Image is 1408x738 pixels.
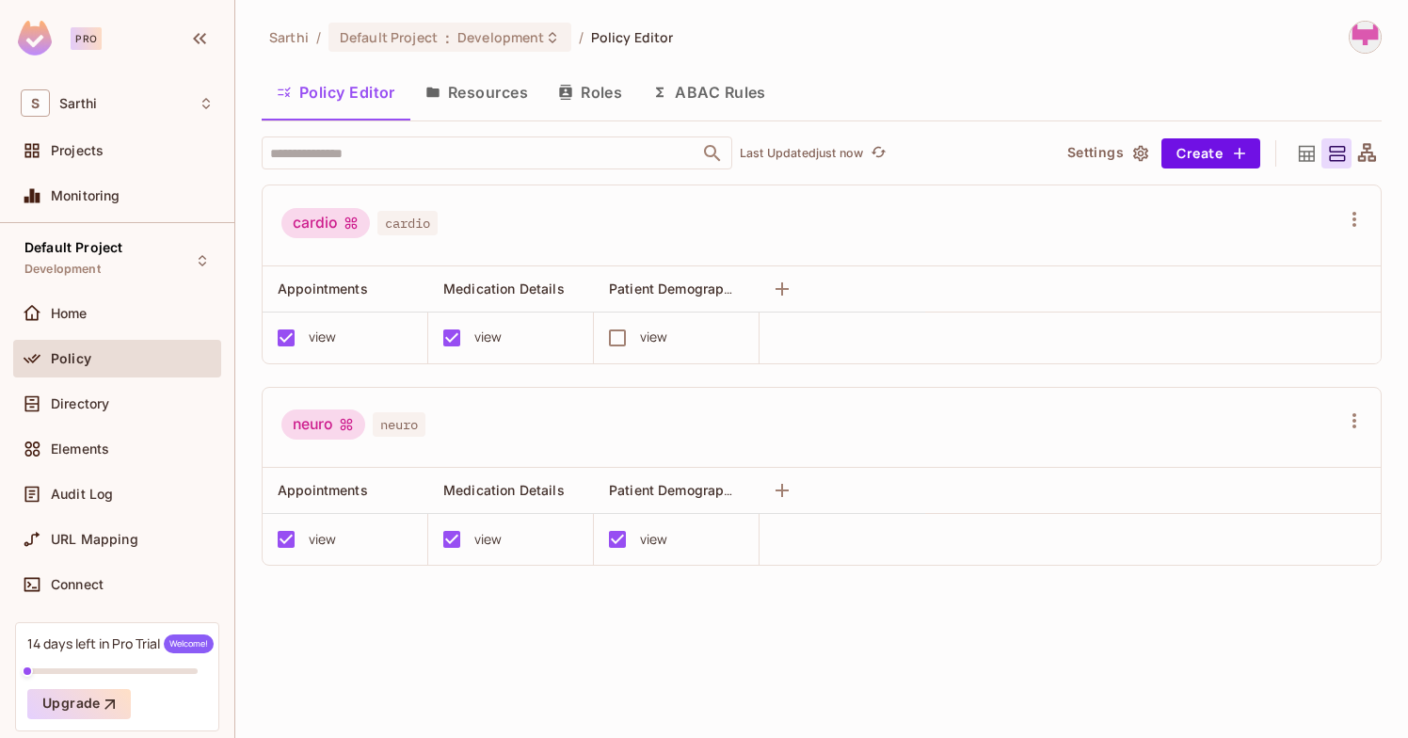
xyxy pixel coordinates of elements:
[164,634,214,653] span: Welcome!
[609,280,740,297] span: Patient Demography
[609,481,740,499] span: Patient Demography
[51,351,91,366] span: Policy
[51,577,104,592] span: Connect
[1060,138,1154,168] button: Settings
[24,240,122,255] span: Default Project
[579,28,584,46] li: /
[51,532,138,547] span: URL Mapping
[316,28,321,46] li: /
[51,441,109,457] span: Elements
[51,487,113,502] span: Audit Log
[340,28,438,46] span: Default Project
[278,482,368,498] span: Appointments
[51,143,104,158] span: Projects
[740,146,863,161] p: Last Updated just now
[474,327,503,347] div: view
[27,689,131,719] button: Upgrade
[24,262,101,277] span: Development
[640,327,668,347] div: view
[640,529,668,550] div: view
[637,69,781,116] button: ABAC Rules
[699,140,726,167] button: Open
[377,211,438,235] span: cardio
[474,529,503,550] div: view
[1350,22,1381,53] img: anjali@genworx.ai
[863,142,889,165] span: Click to refresh data
[591,28,674,46] span: Policy Editor
[443,281,565,297] span: Medication Details
[27,634,214,653] div: 14 days left in Pro Trial
[59,96,97,111] span: Workspace: Sarthi
[373,412,425,437] span: neuro
[21,89,50,117] span: S
[18,21,52,56] img: SReyMgAAAABJRU5ErkJggg==
[1161,138,1260,168] button: Create
[309,529,337,550] div: view
[543,69,637,116] button: Roles
[51,396,109,411] span: Directory
[410,69,543,116] button: Resources
[51,188,120,203] span: Monitoring
[262,69,410,116] button: Policy Editor
[71,27,102,50] div: Pro
[444,30,451,45] span: :
[443,482,565,498] span: Medication Details
[867,142,889,165] button: refresh
[269,28,309,46] span: the active workspace
[278,281,368,297] span: Appointments
[309,327,337,347] div: view
[457,28,544,46] span: Development
[51,306,88,321] span: Home
[871,144,887,163] span: refresh
[281,409,365,440] div: neuro
[281,208,370,238] div: cardio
